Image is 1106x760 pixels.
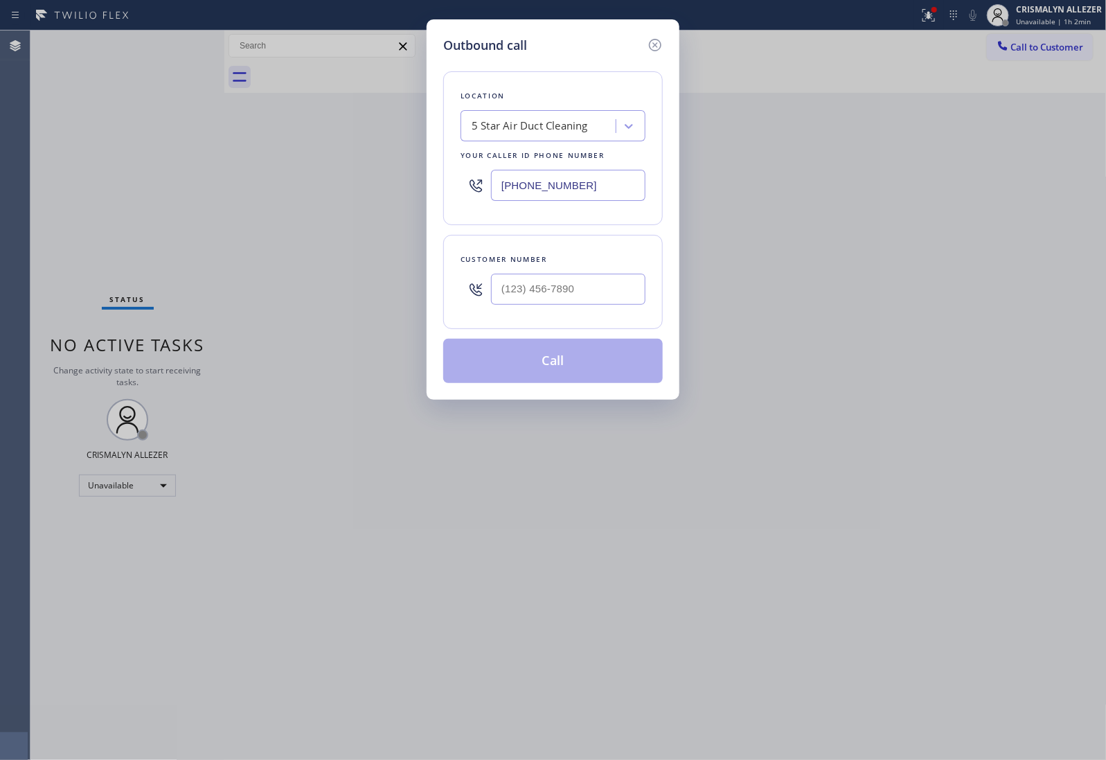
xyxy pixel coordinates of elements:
[491,274,645,305] input: (123) 456-7890
[443,339,663,383] button: Call
[443,36,527,55] h5: Outbound call
[461,89,645,103] div: Location
[491,170,645,201] input: (123) 456-7890
[461,148,645,163] div: Your caller id phone number
[461,252,645,267] div: Customer number
[472,118,588,134] div: 5 Star Air Duct Cleaning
